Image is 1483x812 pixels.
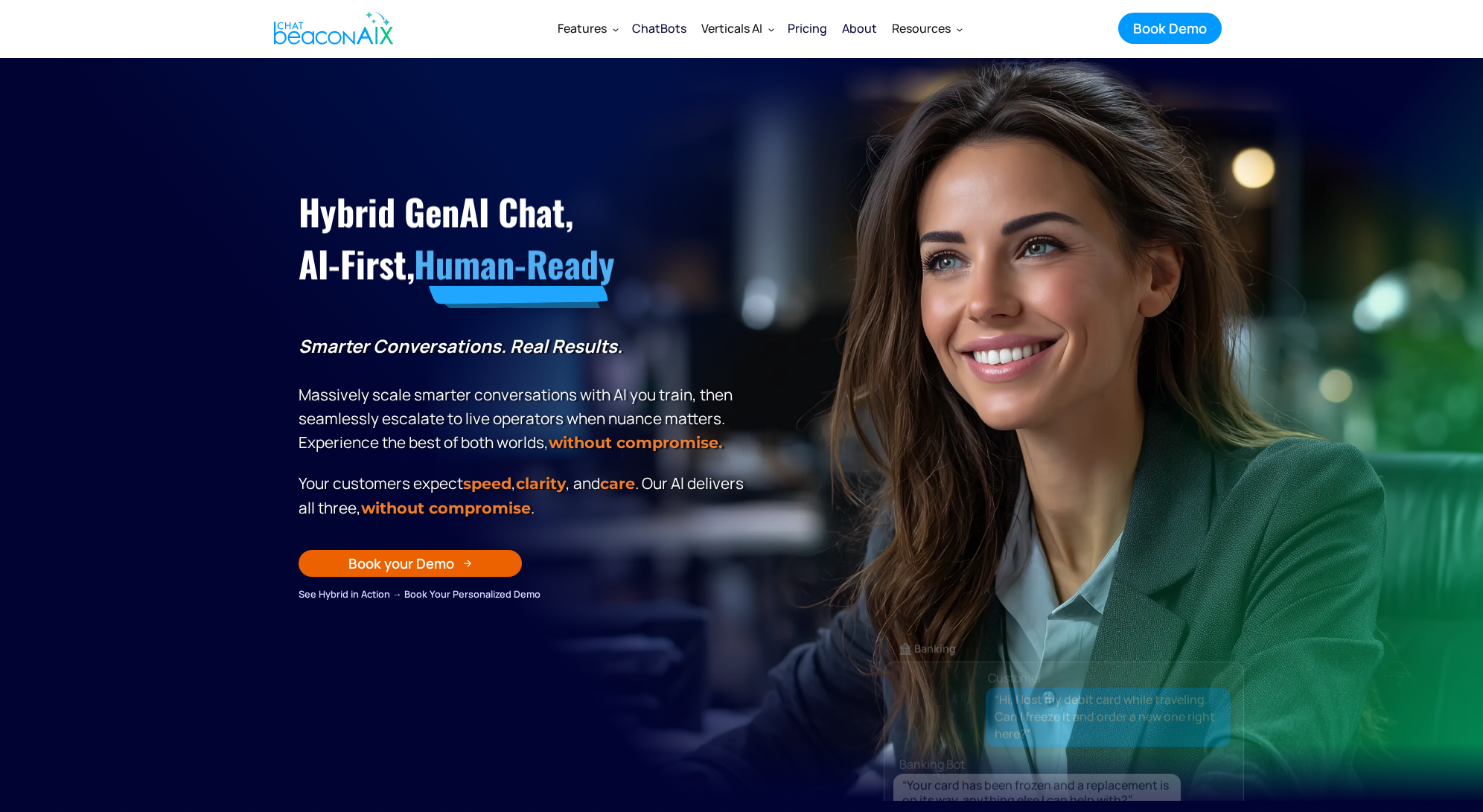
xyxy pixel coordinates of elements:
[842,18,877,39] div: About
[558,18,607,39] div: Features
[550,10,625,46] div: Features
[1118,13,1222,44] a: Book Demo
[516,474,566,493] span: clarity
[1133,19,1207,38] div: Book Demo
[463,474,511,493] strong: speed
[957,26,963,32] img: Dropdown
[299,185,749,290] h1: Hybrid GenAI Chat, AI-First,
[625,9,694,48] a: ChatBots
[613,26,619,32] img: Dropdown
[988,667,1042,688] div: Customer
[835,9,884,48] a: About
[299,471,749,520] p: Your customers expect , , and . Our Al delivers all three, .
[701,18,762,39] div: Verticals AI
[261,2,401,54] a: home
[884,10,969,46] div: Resources
[549,433,722,452] strong: without compromise.
[414,237,614,290] span: Human-Ready
[299,333,622,358] strong: Smarter Conversations. Real Results.
[299,550,522,577] a: Book your Demo
[463,559,472,568] img: Arrow
[632,18,686,39] div: ChatBots
[892,18,951,39] div: Resources
[348,554,454,573] div: Book your Demo
[694,10,780,46] div: Verticals AI
[788,18,827,39] div: Pricing
[768,26,774,32] img: Dropdown
[884,638,1243,659] div: 🏦 Banking
[600,474,635,493] span: care
[361,499,531,517] span: without compromise
[780,9,835,48] a: Pricing
[299,334,749,455] p: Massively scale smarter conversations with AI you train, then seamlessly escalate to live operato...
[299,586,749,602] div: See Hybrid in Action → Book Your Personalized Demo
